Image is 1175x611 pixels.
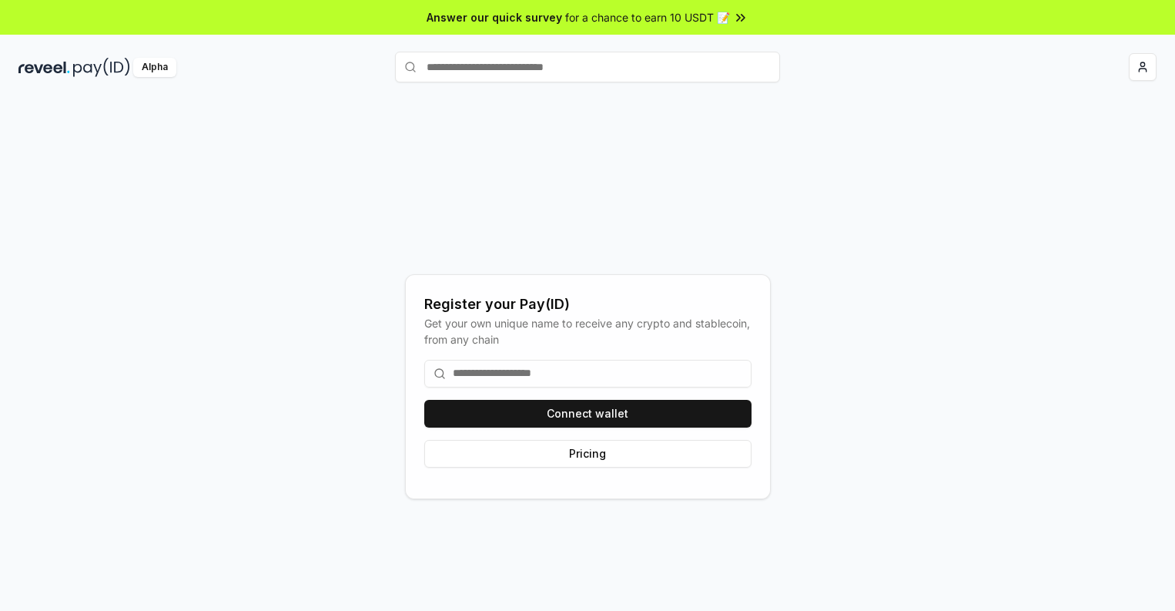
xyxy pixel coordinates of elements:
button: Pricing [424,440,752,468]
div: Get your own unique name to receive any crypto and stablecoin, from any chain [424,315,752,347]
div: Alpha [133,58,176,77]
button: Connect wallet [424,400,752,428]
img: pay_id [73,58,130,77]
img: reveel_dark [18,58,70,77]
span: Answer our quick survey [427,9,562,25]
span: for a chance to earn 10 USDT 📝 [565,9,730,25]
div: Register your Pay(ID) [424,294,752,315]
